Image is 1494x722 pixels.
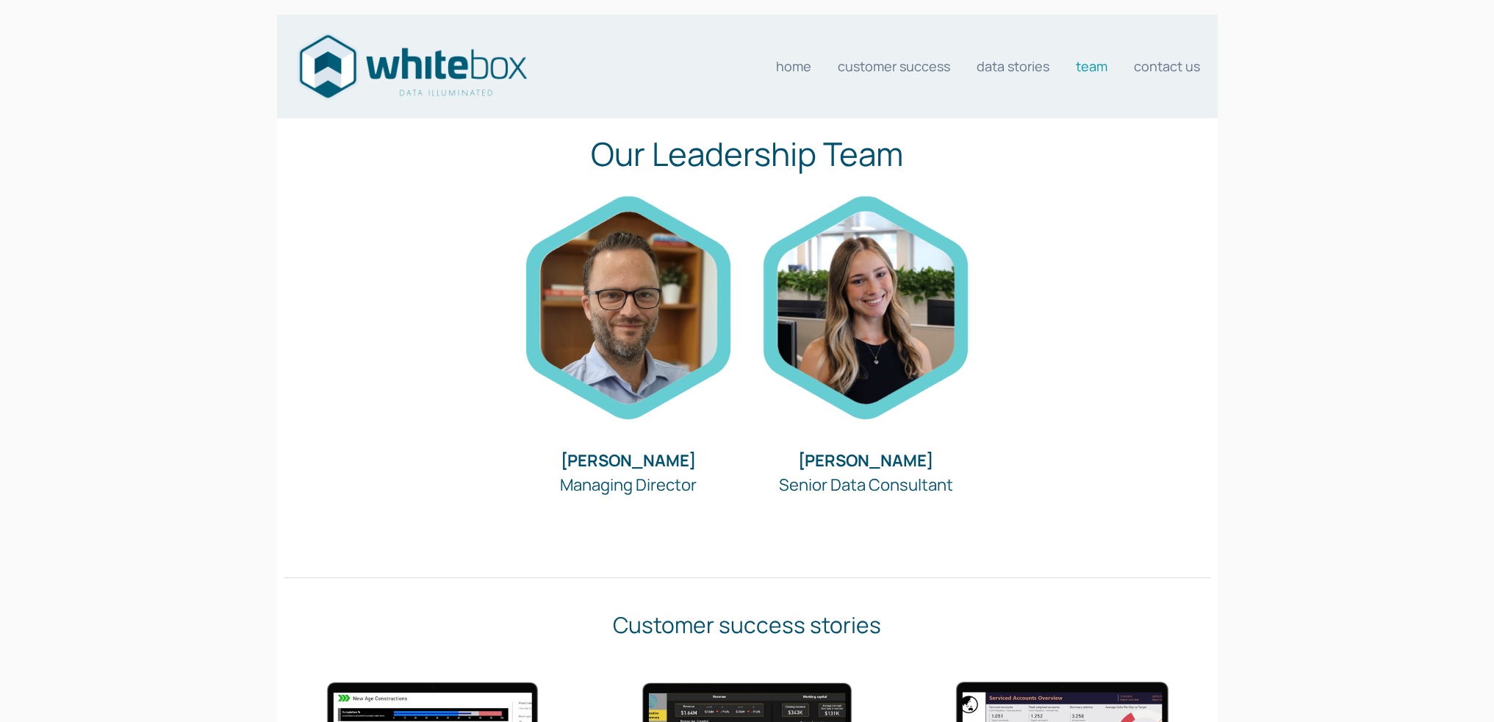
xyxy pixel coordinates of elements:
[1134,51,1200,81] a: Contact us
[284,608,1210,641] h2: Customer success stories
[561,450,696,472] strong: [PERSON_NAME]
[760,449,973,497] h3: Senior Data Consultant
[776,51,811,81] a: Home
[838,51,950,81] a: Customer Success
[798,450,933,472] strong: [PERSON_NAME]
[522,449,735,497] h3: Managing Director
[1076,51,1107,81] a: Team
[977,51,1049,81] a: Data stories
[295,30,530,103] img: Data consultants
[284,129,1210,178] h1: Our Leadership Team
